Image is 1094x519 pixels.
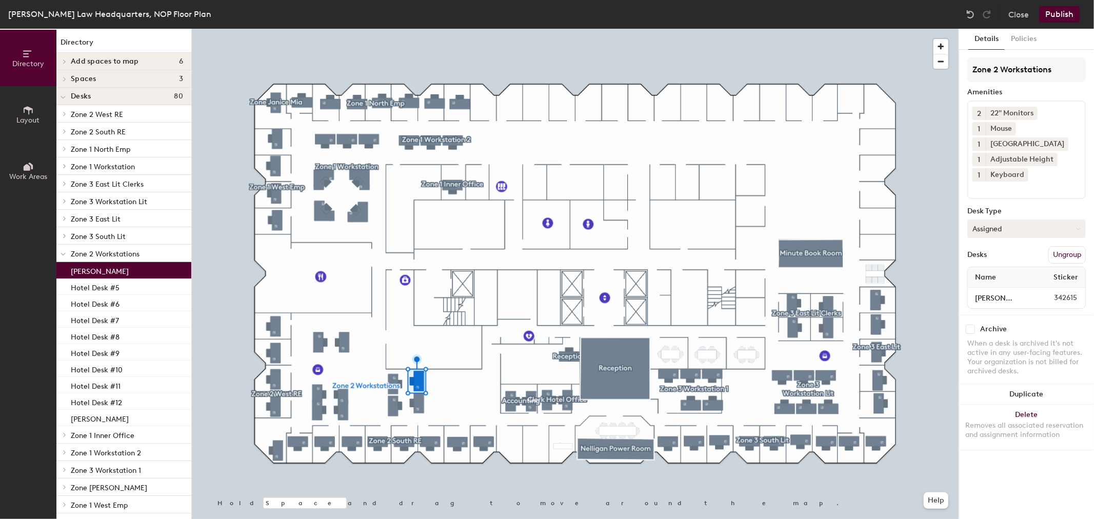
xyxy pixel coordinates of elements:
span: Zone 3 Workstation Lit [71,197,147,206]
p: Hotel Desk #7 [71,313,119,325]
button: 1 [972,137,986,151]
button: Publish [1039,6,1080,23]
div: 22" Monitors [986,107,1038,120]
img: Redo [982,9,992,19]
div: Desk Type [967,207,1086,215]
button: 2 [972,107,986,120]
p: [PERSON_NAME] [71,412,129,424]
div: Mouse [986,122,1016,135]
span: Add spaces to map [71,57,139,66]
span: Zone 3 East Lit [71,215,121,224]
span: Zone 1 Workstation 2 [71,449,141,457]
span: Zone 2 South RE [71,128,126,136]
p: Hotel Desk #8 [71,330,120,342]
span: Directory [12,59,44,68]
span: Zone 1 Workstation [71,163,135,171]
p: Hotel Desk #12 [71,395,122,407]
button: Help [924,492,948,509]
button: Policies [1005,29,1043,50]
span: Zone 3 Workstation 1 [71,466,141,475]
span: Zone 1 West Emp [71,501,128,510]
span: Zone 1 Inner Office [71,431,134,440]
span: Name [970,268,1001,287]
span: Desks [71,92,91,101]
button: Close [1008,6,1029,23]
span: Zone 3 East Lit Clerks [71,180,144,189]
div: Removes all associated reservation and assignment information [965,421,1088,440]
span: Zone 3 South Lit [71,232,126,241]
button: Ungroup [1048,246,1086,264]
span: 80 [174,92,183,101]
span: Zone 1 North Emp [71,145,130,154]
div: Adjustable Height [986,153,1058,166]
span: Work Areas [9,172,47,181]
button: Details [968,29,1005,50]
span: Spaces [71,75,96,83]
p: Hotel Desk #11 [71,379,121,391]
span: 1 [978,139,981,150]
span: Zone [PERSON_NAME] [71,484,147,492]
h1: Directory [56,37,191,53]
button: Duplicate [959,384,1094,405]
span: Sticker [1048,268,1083,287]
p: Hotel Desk #9 [71,346,120,358]
button: DeleteRemoves all associated reservation and assignment information [959,405,1094,450]
div: [PERSON_NAME] Law Headquarters, NOP Floor Plan [8,8,211,21]
span: 3 [179,75,183,83]
div: [GEOGRAPHIC_DATA] [986,137,1068,151]
div: When a desk is archived it's not active in any user-facing features. Your organization is not bil... [967,339,1086,376]
span: 1 [978,124,981,134]
span: 1 [978,154,981,165]
div: Keyboard [986,168,1028,182]
button: 1 [972,168,986,182]
span: 1 [978,170,981,181]
p: Hotel Desk #6 [71,297,120,309]
button: 1 [972,153,986,166]
div: Desks [967,251,987,259]
p: Hotel Desk #10 [71,363,123,374]
button: Assigned [967,219,1086,238]
span: Zone 2 West RE [71,110,123,119]
div: Archive [980,325,1007,333]
p: [PERSON_NAME] [71,264,129,276]
span: 6 [179,57,183,66]
button: 1 [972,122,986,135]
img: Undo [965,9,976,19]
p: Hotel Desk #5 [71,281,120,292]
span: 342615 [1029,292,1083,304]
span: Layout [17,116,40,125]
span: 2 [977,108,981,119]
input: Unnamed desk [970,291,1029,305]
div: Amenities [967,88,1086,96]
span: Zone 2 Workstations [71,250,140,258]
